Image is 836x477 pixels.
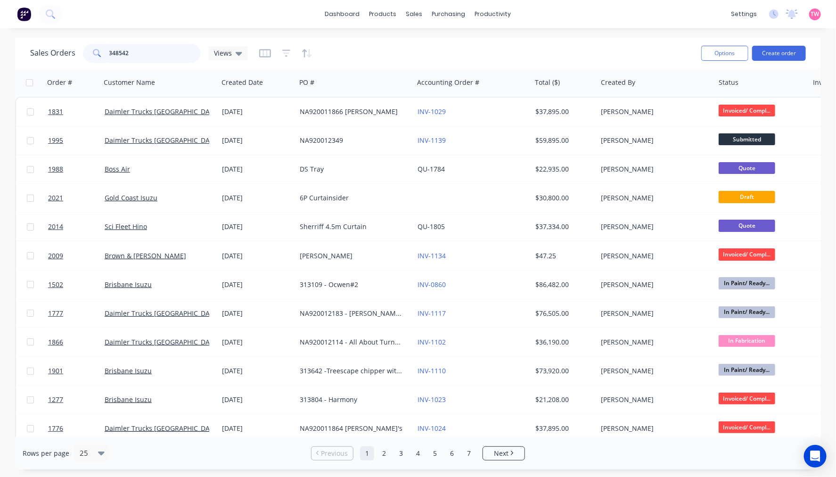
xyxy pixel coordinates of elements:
[48,299,105,328] a: 1777
[535,136,591,145] div: $59,895.00
[321,449,348,458] span: Previous
[48,424,63,433] span: 1776
[445,446,459,461] a: Page 6
[300,222,405,231] div: Sherriff 4.5m Curtain
[320,7,365,21] a: dashboard
[394,446,408,461] a: Page 3
[48,193,63,203] span: 2021
[535,366,591,376] div: $73,920.00
[105,107,219,116] a: Daimler Trucks [GEOGRAPHIC_DATA]
[418,366,446,375] a: INV-1110
[222,222,293,231] div: [DATE]
[105,366,152,375] a: Brisbane Isuzu
[300,107,405,116] div: NA920011866 [PERSON_NAME]
[48,164,63,174] span: 1988
[719,364,775,376] span: In Paint/ Ready...
[719,105,775,116] span: Invoiced/ Compl...
[109,44,201,63] input: Search...
[418,164,445,173] a: QU-1784
[601,251,706,261] div: [PERSON_NAME]
[48,280,63,289] span: 1502
[811,10,820,18] span: TW
[719,162,775,174] span: Quote
[535,309,591,318] div: $76,505.00
[48,414,105,443] a: 1776
[601,164,706,174] div: [PERSON_NAME]
[222,395,293,404] div: [DATE]
[411,446,425,461] a: Page 4
[300,309,405,318] div: NA920012183 - [PERSON_NAME] tipper
[222,164,293,174] div: [DATE]
[222,280,293,289] div: [DATE]
[418,309,446,318] a: INV-1117
[222,251,293,261] div: [DATE]
[300,136,405,145] div: NA920012349
[418,222,445,231] a: QU-1805
[719,335,775,347] span: In Fabrication
[48,222,63,231] span: 2014
[402,7,427,21] div: sales
[48,136,63,145] span: 1995
[105,280,152,289] a: Brisbane Isuzu
[222,193,293,203] div: [DATE]
[47,78,72,87] div: Order #
[104,78,155,87] div: Customer Name
[601,424,706,433] div: [PERSON_NAME]
[48,366,63,376] span: 1901
[222,337,293,347] div: [DATE]
[222,309,293,318] div: [DATE]
[105,337,219,346] a: Daimler Trucks [GEOGRAPHIC_DATA]
[719,133,775,145] span: Submitted
[105,251,186,260] a: Brown & [PERSON_NAME]
[48,386,105,414] a: 1277
[418,280,446,289] a: INV-0860
[719,220,775,231] span: Quote
[535,424,591,433] div: $37,895.00
[719,78,738,87] div: Status
[105,395,152,404] a: Brisbane Isuzu
[535,251,591,261] div: $47.25
[105,193,157,202] a: Gold Coast Isuzu
[535,78,560,87] div: Total ($)
[535,222,591,231] div: $37,334.00
[30,49,75,58] h1: Sales Orders
[48,107,63,116] span: 1831
[535,164,591,174] div: $22,935.00
[300,395,405,404] div: 313804 - Harmony
[428,446,442,461] a: Page 5
[48,98,105,126] a: 1831
[601,222,706,231] div: [PERSON_NAME]
[214,48,232,58] span: Views
[726,7,762,21] div: settings
[300,337,405,347] div: NA920012114 - All About Turnover
[48,213,105,241] a: 2014
[719,393,775,404] span: Invoiced/ Compl...
[535,337,591,347] div: $36,190.00
[418,395,446,404] a: INV-1023
[300,164,405,174] div: DS Tray
[418,107,446,116] a: INV-1029
[48,242,105,270] a: 2009
[48,328,105,356] a: 1866
[719,191,775,203] span: Draft
[48,126,105,155] a: 1995
[299,78,314,87] div: PO #
[48,155,105,183] a: 1988
[48,271,105,299] a: 1502
[48,309,63,318] span: 1777
[719,306,775,318] span: In Paint/ Ready...
[804,445,827,468] div: Open Intercom Messenger
[752,46,806,61] button: Create order
[311,449,353,458] a: Previous page
[535,107,591,116] div: $37,895.00
[222,136,293,145] div: [DATE]
[300,251,405,261] div: [PERSON_NAME]
[23,449,69,458] span: Rows per page
[105,164,130,173] a: Boss Air
[601,107,706,116] div: [PERSON_NAME]
[105,309,219,318] a: Daimler Trucks [GEOGRAPHIC_DATA]
[719,248,775,260] span: Invoiced/ Compl...
[601,280,706,289] div: [PERSON_NAME]
[535,280,591,289] div: $86,482.00
[701,46,748,61] button: Options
